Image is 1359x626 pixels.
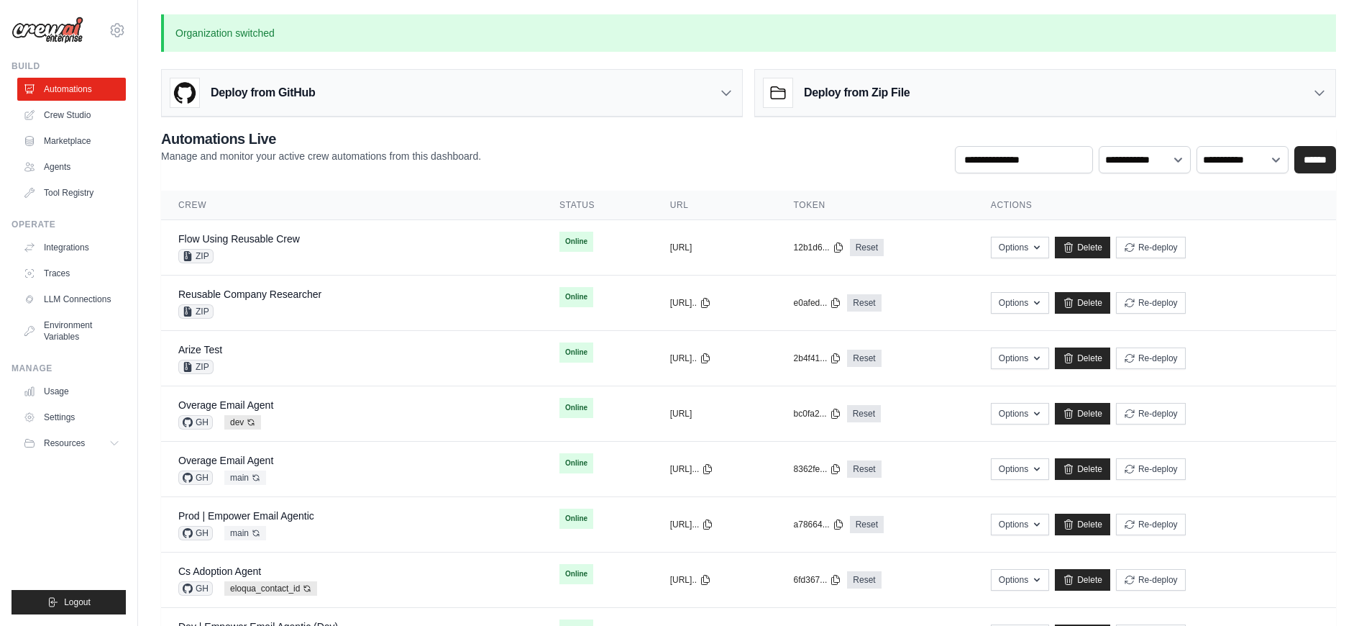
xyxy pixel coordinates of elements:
span: Logout [64,596,91,608]
p: Manage and monitor your active crew automations from this dashboard. [161,149,481,163]
button: Re-deploy [1116,292,1186,314]
a: Reset [850,239,884,256]
a: Overage Email Agent [178,455,273,466]
a: Reset [847,571,881,589]
span: dev [224,415,261,430]
a: Marketplace [17,130,126,153]
button: Options [991,403,1049,425]
span: main [224,471,266,485]
a: Delete [1055,458,1110,480]
button: Re-deploy [1116,569,1186,591]
span: Online [559,453,593,473]
button: Resources [17,432,126,455]
a: Tool Registry [17,181,126,204]
a: Reset [847,405,881,422]
button: 12b1d6... [794,242,844,253]
button: 8362fe... [794,463,842,475]
div: Build [12,60,126,72]
a: Arize Test [178,344,222,355]
span: Online [559,509,593,529]
span: Online [559,398,593,418]
span: Resources [44,437,85,449]
h3: Deploy from Zip File [804,84,910,101]
a: Crew Studio [17,104,126,127]
th: Actions [974,191,1336,220]
a: Flow Using Reusable Crew [178,233,300,245]
button: Re-deploy [1116,348,1186,369]
button: Re-deploy [1116,514,1186,535]
div: Manage [12,363,126,374]
a: Environment Variables [17,314,126,348]
button: e0afed... [794,297,842,309]
img: GitHub Logo [170,78,199,107]
a: Reset [847,350,881,367]
a: Delete [1055,237,1110,258]
a: Delete [1055,569,1110,591]
span: GH [178,526,213,540]
a: Delete [1055,403,1110,425]
div: Operate [12,219,126,230]
a: Reset [850,516,884,533]
span: ZIP [178,304,214,319]
button: 2b4f41... [794,353,842,364]
a: Automations [17,78,126,101]
span: Online [559,232,593,252]
a: Delete [1055,292,1110,314]
button: Re-deploy [1116,458,1186,480]
p: Organization switched [161,14,1336,52]
button: 6fd367... [794,574,842,586]
a: Agents [17,155,126,178]
span: GH [178,581,213,596]
h2: Automations Live [161,129,481,149]
th: Token [777,191,974,220]
a: Integrations [17,236,126,259]
a: Reset [847,294,881,312]
h3: Deploy from GitHub [211,84,315,101]
span: GH [178,415,213,430]
th: Status [542,191,653,220]
span: Online [559,564,593,584]
a: Prod | Empower Email Agentic [178,510,314,522]
button: Options [991,458,1049,480]
button: Options [991,569,1049,591]
a: Traces [17,262,126,285]
img: Logo [12,17,83,44]
th: Crew [161,191,542,220]
a: Overage Email Agent [178,399,273,411]
a: Delete [1055,348,1110,369]
span: main [224,526,266,540]
button: Options [991,292,1049,314]
a: Reset [847,461,881,478]
span: Online [559,343,593,363]
span: ZIP [178,360,214,374]
button: Logout [12,590,126,614]
button: bc0fa2... [794,408,841,419]
th: URL [653,191,777,220]
a: LLM Connections [17,288,126,311]
span: eloqua_contact_id [224,581,317,596]
span: GH [178,471,213,485]
a: Settings [17,406,126,429]
button: Options [991,237,1049,258]
button: Options [991,514,1049,535]
span: Online [559,287,593,307]
button: a78664... [794,519,844,530]
button: Re-deploy [1116,403,1186,425]
a: Reusable Company Researcher [178,289,321,300]
span: ZIP [178,249,214,263]
button: Re-deploy [1116,237,1186,258]
a: Cs Adoption Agent [178,566,261,577]
button: Options [991,348,1049,369]
a: Delete [1055,514,1110,535]
a: Usage [17,380,126,403]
